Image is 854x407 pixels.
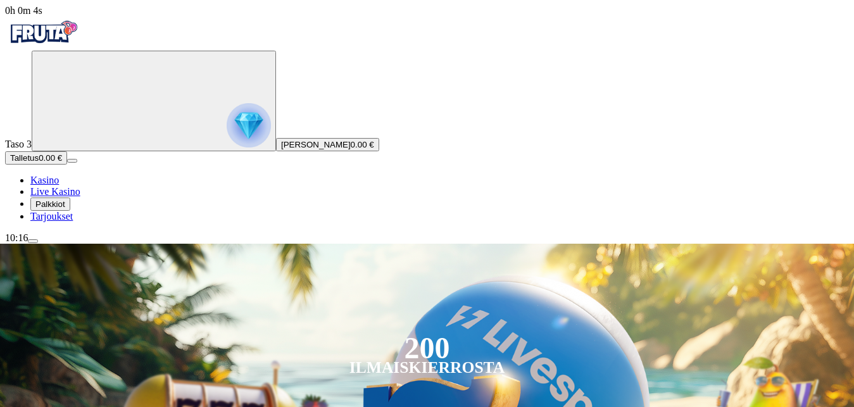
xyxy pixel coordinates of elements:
a: Fruta [5,39,81,50]
span: Live Kasino [30,186,80,197]
div: 200 [404,341,449,356]
a: poker-chip iconLive Kasino [30,186,80,197]
nav: Primary [5,16,849,222]
span: 10:16 [5,232,28,243]
button: [PERSON_NAME]0.00 € [276,138,379,151]
button: menu [67,159,77,163]
span: Tarjoukset [30,211,73,222]
button: menu [28,239,38,243]
button: Talletusplus icon0.00 € [5,151,67,165]
span: user session time [5,5,42,16]
span: 0.00 € [39,153,62,163]
span: Palkkiot [35,199,65,209]
span: Talletus [10,153,39,163]
a: diamond iconKasino [30,175,59,185]
span: 0.00 € [351,140,374,149]
button: reward progress [32,51,276,151]
span: Kasino [30,175,59,185]
a: gift-inverted iconTarjoukset [30,211,73,222]
span: Taso 3 [5,139,32,149]
img: Fruta [5,16,81,48]
button: reward iconPalkkiot [30,197,70,211]
span: [PERSON_NAME] [281,140,351,149]
img: reward progress [227,103,271,147]
div: Ilmaiskierrosta [349,360,505,375]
